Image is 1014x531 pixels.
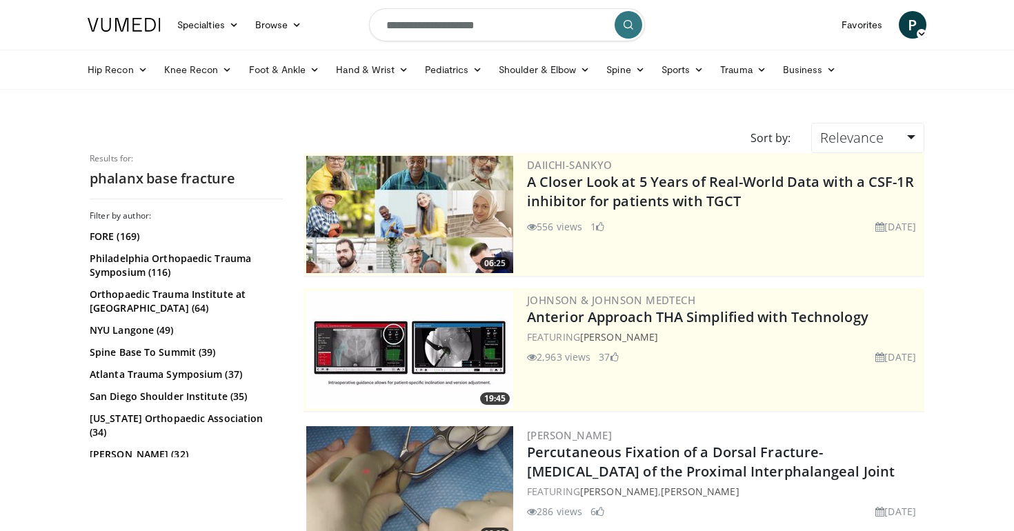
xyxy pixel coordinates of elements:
[90,390,279,403] a: San Diego Shoulder Institute (35)
[369,8,645,41] input: Search topics, interventions
[598,56,653,83] a: Spine
[599,350,618,364] li: 37
[306,156,513,273] img: 93c22cae-14d1-47f0-9e4a-a244e824b022.png.300x170_q85_crop-smart_upscale.jpg
[328,56,417,83] a: Hand & Wrist
[90,288,279,315] a: Orthopaedic Trauma Institute at [GEOGRAPHIC_DATA] (64)
[811,123,924,153] a: Relevance
[527,350,590,364] li: 2,963 views
[88,18,161,32] img: VuMedi Logo
[90,448,279,461] a: [PERSON_NAME] (32)
[527,158,613,172] a: Daiichi-Sankyo
[740,123,801,153] div: Sort by:
[490,56,598,83] a: Shoulder & Elbow
[820,128,884,147] span: Relevance
[527,443,895,481] a: Percutaneous Fixation of a Dorsal Fracture-[MEDICAL_DATA] of the Proximal Interphalangeal Joint
[527,428,612,442] a: [PERSON_NAME]
[90,345,279,359] a: Spine Base To Summit (39)
[833,11,891,39] a: Favorites
[417,56,490,83] a: Pediatrics
[247,11,310,39] a: Browse
[590,219,604,234] li: 1
[875,219,916,234] li: [DATE]
[875,350,916,364] li: [DATE]
[527,484,922,499] div: FEATURING ,
[90,252,279,279] a: Philadelphia Orthopaedic Trauma Symposium (116)
[90,170,283,188] h2: phalanx base fracture
[899,11,926,39] a: P
[306,291,513,408] img: 06bb1c17-1231-4454-8f12-6191b0b3b81a.300x170_q85_crop-smart_upscale.jpg
[580,485,658,498] a: [PERSON_NAME]
[580,330,658,343] a: [PERSON_NAME]
[661,485,739,498] a: [PERSON_NAME]
[480,392,510,405] span: 19:45
[527,504,582,519] li: 286 views
[712,56,775,83] a: Trauma
[90,153,283,164] p: Results for:
[527,293,695,307] a: Johnson & Johnson MedTech
[241,56,328,83] a: Foot & Ankle
[775,56,845,83] a: Business
[90,210,283,221] h3: Filter by author:
[90,230,279,243] a: FORE (169)
[90,368,279,381] a: Atlanta Trauma Symposium (37)
[169,11,247,39] a: Specialties
[90,412,279,439] a: [US_STATE] Orthopaedic Association (34)
[480,257,510,270] span: 06:25
[79,56,156,83] a: Hip Recon
[527,330,922,344] div: FEATURING
[653,56,713,83] a: Sports
[90,323,279,337] a: NYU Langone (49)
[527,308,868,326] a: Anterior Approach THA Simplified with Technology
[527,172,914,210] a: A Closer Look at 5 Years of Real-World Data with a CSF-1R inhibitor for patients with TGCT
[306,291,513,408] a: 19:45
[590,504,604,519] li: 6
[156,56,241,83] a: Knee Recon
[527,219,582,234] li: 556 views
[306,156,513,273] a: 06:25
[875,504,916,519] li: [DATE]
